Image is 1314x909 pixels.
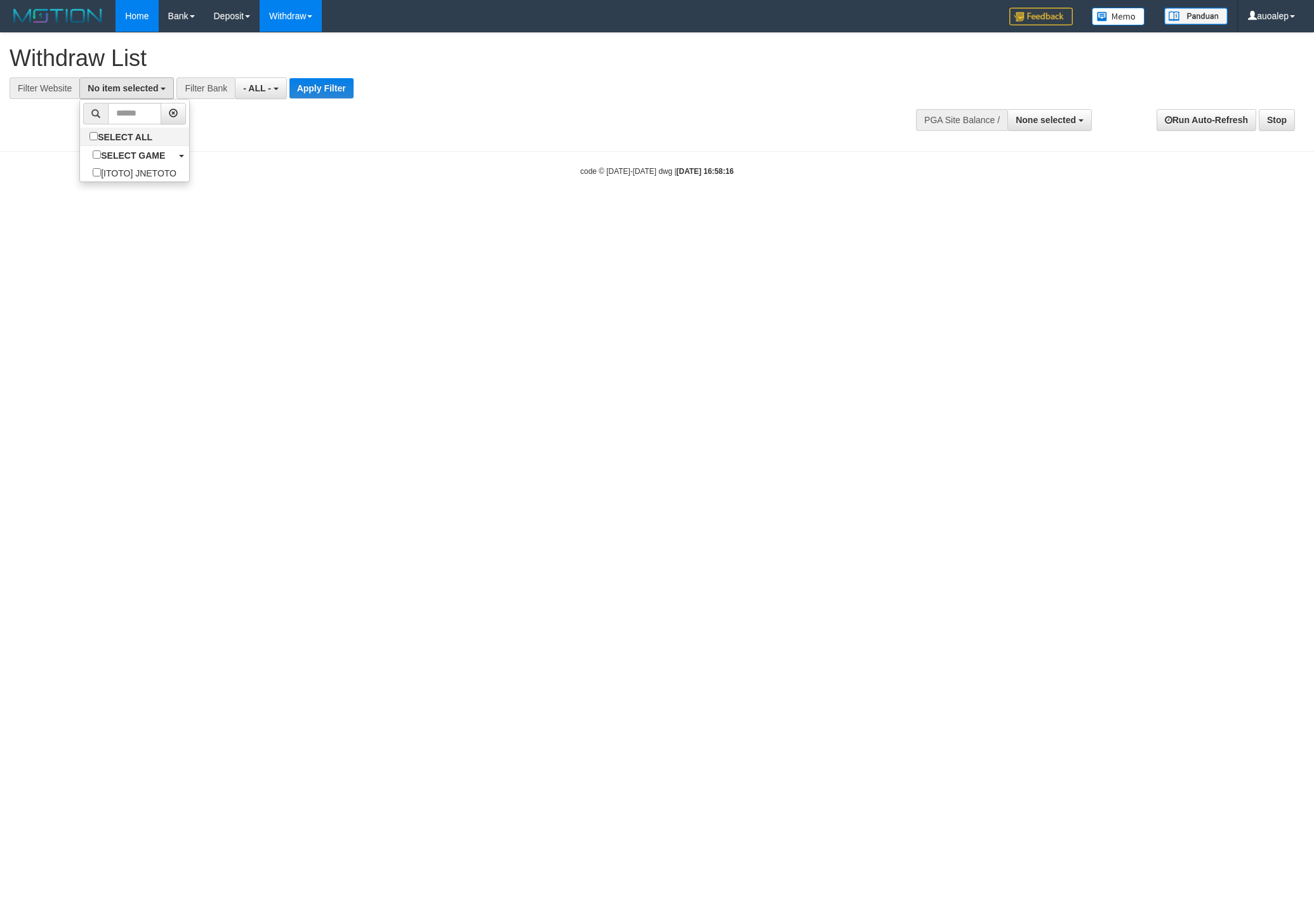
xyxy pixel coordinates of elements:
[1007,109,1092,131] button: None selected
[79,77,174,99] button: No item selected
[289,78,354,98] button: Apply Filter
[580,167,734,176] small: code © [DATE]-[DATE] dwg |
[1092,8,1145,25] img: Button%20Memo.svg
[235,77,286,99] button: - ALL -
[10,6,106,25] img: MOTION_logo.png
[1259,109,1295,131] a: Stop
[1164,8,1228,25] img: panduan.png
[1157,109,1256,131] a: Run Auto-Refresh
[243,83,271,93] span: - ALL -
[88,83,158,93] span: No item selected
[93,150,101,159] input: SELECT GAME
[1009,8,1073,25] img: Feedback.jpg
[93,168,101,176] input: [ITOTO] JNETOTO
[90,132,98,140] input: SELECT ALL
[677,167,734,176] strong: [DATE] 16:58:16
[80,128,165,145] label: SELECT ALL
[80,146,189,164] a: SELECT GAME
[916,109,1007,131] div: PGA Site Balance /
[80,164,189,182] label: [ITOTO] JNETOTO
[10,77,79,99] div: Filter Website
[176,77,235,99] div: Filter Bank
[10,46,863,71] h1: Withdraw List
[1016,115,1076,125] span: None selected
[101,150,165,161] b: SELECT GAME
